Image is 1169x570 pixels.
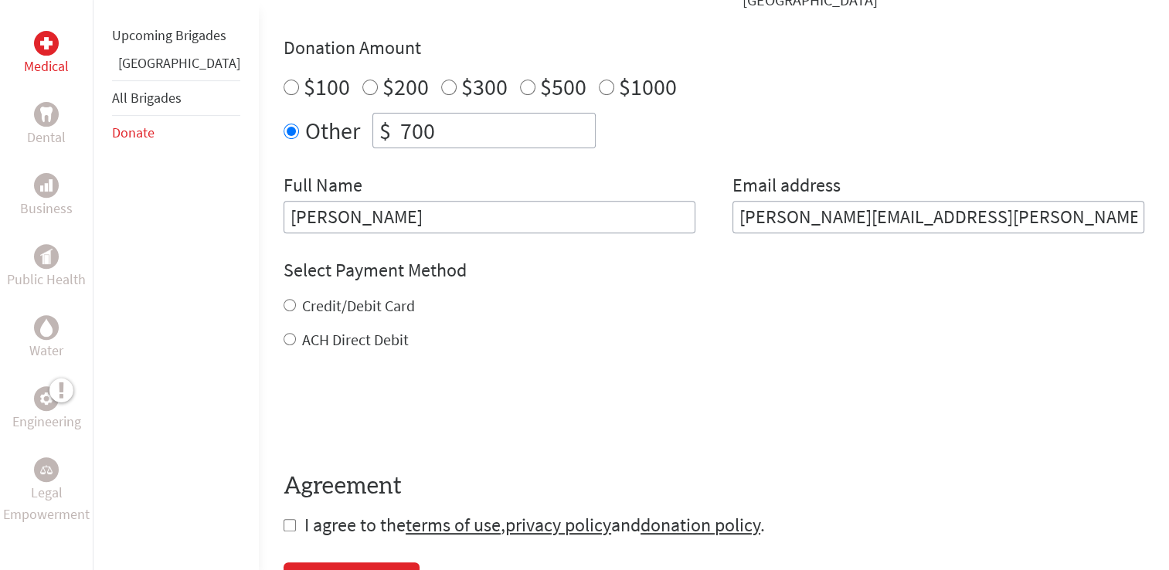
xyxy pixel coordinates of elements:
input: Your Email [732,201,1144,233]
p: Business [20,198,73,219]
a: Upcoming Brigades [112,26,226,44]
div: Legal Empowerment [34,457,59,482]
a: BusinessBusiness [20,173,73,219]
img: Water [40,318,53,336]
a: EngineeringEngineering [12,386,81,433]
div: Business [34,173,59,198]
h4: Donation Amount [284,36,1144,60]
label: $300 [461,72,508,101]
label: $1000 [619,72,677,101]
li: Panama [112,53,240,80]
div: $ [373,114,397,148]
input: Enter Full Name [284,201,695,233]
a: terms of use [406,513,501,537]
p: Public Health [7,269,86,290]
a: All Brigades [112,89,182,107]
a: WaterWater [29,315,63,361]
li: All Brigades [112,80,240,116]
div: Medical [34,31,59,56]
img: Public Health [40,249,53,264]
label: $200 [382,72,429,101]
img: Medical [40,37,53,49]
p: Engineering [12,411,81,433]
iframe: reCAPTCHA [284,382,518,442]
p: Water [29,340,63,361]
label: Email address [732,173,841,201]
input: Enter Amount [397,114,595,148]
a: DentalDental [27,102,66,148]
div: Dental [34,102,59,127]
a: [GEOGRAPHIC_DATA] [118,54,240,72]
p: Dental [27,127,66,148]
img: Engineering [40,392,53,405]
p: Medical [24,56,69,77]
h4: Select Payment Method [284,258,1144,283]
a: MedicalMedical [24,31,69,77]
a: donation policy [641,513,760,537]
label: $500 [540,72,586,101]
label: $100 [304,72,350,101]
label: ACH Direct Debit [302,330,409,349]
h4: Agreement [284,473,1144,500]
div: Engineering [34,386,59,411]
a: privacy policy [505,513,611,537]
a: Public HealthPublic Health [7,244,86,290]
img: Legal Empowerment [40,465,53,474]
li: Donate [112,116,240,150]
label: Credit/Debit Card [302,296,415,315]
img: Business [40,179,53,192]
label: Other [305,113,360,148]
span: I agree to the , and . [304,513,765,537]
a: Donate [112,124,155,141]
li: Upcoming Brigades [112,19,240,53]
label: Full Name [284,173,362,201]
a: Legal EmpowermentLegal Empowerment [3,457,90,525]
div: Water [34,315,59,340]
div: Public Health [34,244,59,269]
p: Legal Empowerment [3,482,90,525]
img: Dental [40,107,53,121]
